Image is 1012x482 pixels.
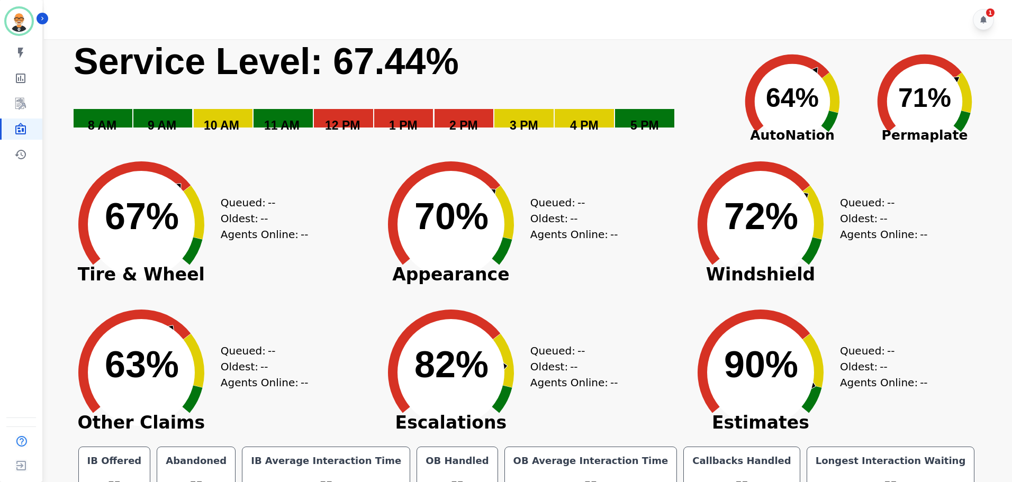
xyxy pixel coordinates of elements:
[301,226,308,242] span: --
[570,211,577,226] span: --
[414,196,489,237] text: 70%
[859,125,991,145] span: Permaplate
[221,375,311,390] div: Agents Online:
[570,119,599,132] text: 4 PM
[570,359,577,375] span: --
[88,119,116,132] text: 8 AM
[920,375,927,390] span: --
[840,375,930,390] div: Agents Online:
[880,211,887,226] span: --
[726,125,859,145] span: AutoNation
[74,41,459,82] text: Service Level: 67.44%
[62,417,221,428] span: Other Claims
[389,119,418,132] text: 1 PM
[221,226,311,242] div: Agents Online:
[105,344,179,385] text: 63%
[840,195,919,211] div: Queued:
[449,119,478,132] text: 2 PM
[325,119,360,132] text: 12 PM
[221,195,300,211] div: Queued:
[724,344,798,385] text: 90%
[681,417,840,428] span: Estimates
[840,226,930,242] div: Agents Online:
[887,343,894,359] span: --
[268,195,275,211] span: --
[301,375,308,390] span: --
[511,453,671,468] div: OB Average Interaction Time
[530,359,610,375] div: Oldest:
[249,453,403,468] div: IB Average Interaction Time
[260,359,268,375] span: --
[510,119,538,132] text: 3 PM
[414,344,489,385] text: 82%
[530,226,620,242] div: Agents Online:
[690,453,793,468] div: Callbacks Handled
[105,196,179,237] text: 67%
[840,211,919,226] div: Oldest:
[920,226,927,242] span: --
[840,359,919,375] div: Oldest:
[610,226,618,242] span: --
[204,119,239,132] text: 10 AM
[221,343,300,359] div: Queued:
[610,375,618,390] span: --
[423,453,491,468] div: OB Handled
[73,39,724,148] svg: Service Level: 0%
[530,195,610,211] div: Queued:
[814,453,968,468] div: Longest Interaction Waiting
[164,453,229,468] div: Abandoned
[724,196,798,237] text: 72%
[372,269,530,280] span: Appearance
[530,375,620,390] div: Agents Online:
[986,8,995,17] div: 1
[62,269,221,280] span: Tire & Wheel
[681,269,840,280] span: Windshield
[264,119,300,132] text: 11 AM
[887,195,894,211] span: --
[766,83,819,113] text: 64%
[148,119,176,132] text: 9 AM
[898,83,951,113] text: 71%
[268,343,275,359] span: --
[372,417,530,428] span: Escalations
[530,211,610,226] div: Oldest:
[85,453,144,468] div: IB Offered
[577,343,585,359] span: --
[221,359,300,375] div: Oldest:
[577,195,585,211] span: --
[840,343,919,359] div: Queued:
[260,211,268,226] span: --
[630,119,659,132] text: 5 PM
[530,343,610,359] div: Queued:
[6,8,32,34] img: Bordered avatar
[880,359,887,375] span: --
[221,211,300,226] div: Oldest:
